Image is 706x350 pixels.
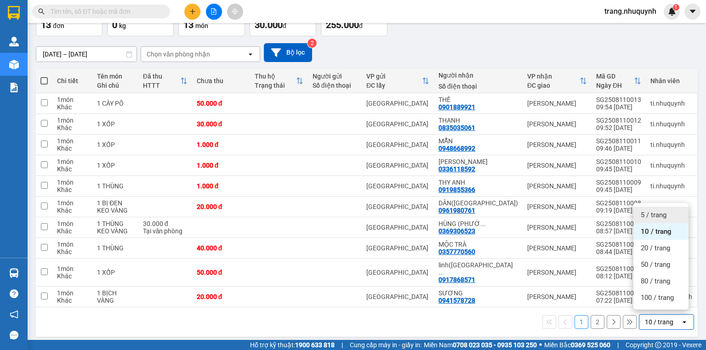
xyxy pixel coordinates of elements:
div: 1 THÙNG KEO VÀNG [97,220,133,235]
img: icon-new-feature [668,7,676,16]
div: 1 BỊ ĐEN KEO VÀNG [97,199,133,214]
div: 0357770560 [438,248,475,255]
div: 1 XỐP [97,120,133,128]
button: plus [184,4,200,20]
div: 08:44 [DATE] [596,248,641,255]
sup: 1 [673,4,679,11]
div: 10 / trang [645,317,673,327]
span: search [38,8,45,15]
div: 50.000 đ [197,269,245,276]
div: [PERSON_NAME] [527,293,587,300]
div: [GEOGRAPHIC_DATA] [366,100,429,107]
span: đ [359,22,363,29]
div: 1 món [57,199,88,207]
strong: 0708 023 035 - 0935 103 250 [453,341,537,349]
svg: open [681,318,688,326]
div: 0917868571 [438,276,475,283]
span: 13 [183,19,194,30]
strong: 1900 633 818 [295,341,335,349]
span: đơn [53,22,64,29]
div: Tên món [97,73,133,80]
div: 50.000 đ [197,100,245,107]
div: [GEOGRAPHIC_DATA] [366,224,429,231]
span: ... [438,269,444,276]
div: Trạng thái [255,82,296,89]
div: Mã GD [596,73,634,80]
div: 0948668992 [438,145,475,152]
span: Cung cấp máy in - giấy in: [350,340,421,350]
span: aim [232,8,238,15]
strong: 342 [PERSON_NAME], P1, Q10, TP.HCM - 0931 556 979 [4,34,133,56]
button: aim [227,4,243,20]
div: 1 món [57,220,88,227]
th: Toggle SortBy [523,69,592,93]
div: [PERSON_NAME] [527,141,587,148]
div: 0369306523 [438,227,475,235]
span: VP [PERSON_NAME]: [4,57,72,66]
div: MỘC TRÀ [438,241,518,248]
div: [PERSON_NAME] [527,203,587,210]
div: Tại văn phòng [143,227,188,235]
span: Hỗ trợ kỹ thuật: [250,340,335,350]
div: Khác [57,227,88,235]
div: 1 CÂY PÔ [97,100,133,107]
button: file-add [206,4,222,20]
div: 1 món [57,289,88,297]
span: 1 [674,4,678,11]
span: 0 [112,19,117,30]
div: 1 món [57,265,88,272]
div: 09:45 [DATE] [596,186,641,193]
div: [PERSON_NAME] [527,224,587,231]
span: copyright [655,342,661,348]
div: Số điện thoại [438,83,518,90]
p: VP [GEOGRAPHIC_DATA]: [4,33,134,56]
div: SG2508110008 [596,199,641,207]
span: caret-down [689,7,697,16]
div: THẾ [438,96,518,103]
span: 255.000 [326,19,359,30]
span: 10 / trang [641,227,672,236]
div: 1 THÙNG [97,244,133,252]
span: 100 / trang [641,293,674,302]
span: món [195,22,208,29]
div: HÙNG (PHƯỚC AN) [438,220,518,227]
div: Ghi chú [97,82,133,89]
div: Khác [57,272,88,280]
div: 1.000 đ [197,182,245,190]
input: Tìm tên, số ĐT hoặc mã đơn [51,6,159,17]
div: [PERSON_NAME] [527,269,587,276]
div: 0941578728 [438,297,475,304]
div: 1 món [57,158,88,165]
div: 30.000 đ [197,120,245,128]
div: 1 BỊCH VÀNG [97,289,133,304]
div: THU KIM [438,158,518,165]
span: 5 / trang [641,210,666,220]
div: Số điện thoại [313,82,357,89]
div: [PERSON_NAME] [527,162,587,169]
div: Đã thu [143,73,180,80]
div: 1 XỐP [97,141,133,148]
strong: 0369 525 060 [571,341,610,349]
div: linh(MỸ TƯỜNG) [438,261,518,276]
div: 09:46 [DATE] [596,145,641,152]
img: warehouse-icon [9,37,19,46]
button: caret-down [684,4,700,20]
div: SG2508110006 [596,241,641,248]
button: Bộ lọc [264,43,312,62]
div: [GEOGRAPHIC_DATA] [366,182,429,190]
strong: NHƯ QUỲNH [25,4,113,21]
div: Ngày ĐH [596,82,634,89]
div: 30.000 đ [143,220,188,227]
div: 07:22 [DATE] [596,297,641,304]
div: 1 món [57,137,88,145]
div: [PERSON_NAME] [527,120,587,128]
div: Thu hộ [255,73,296,80]
th: Toggle SortBy [362,69,434,93]
div: [PERSON_NAME] [527,244,587,252]
div: [PERSON_NAME] [527,100,587,107]
div: Khác [57,165,88,173]
sup: 2 [307,39,317,48]
div: 1 món [57,96,88,103]
div: ti.nhuquynh [650,100,692,107]
div: Khác [57,103,88,111]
